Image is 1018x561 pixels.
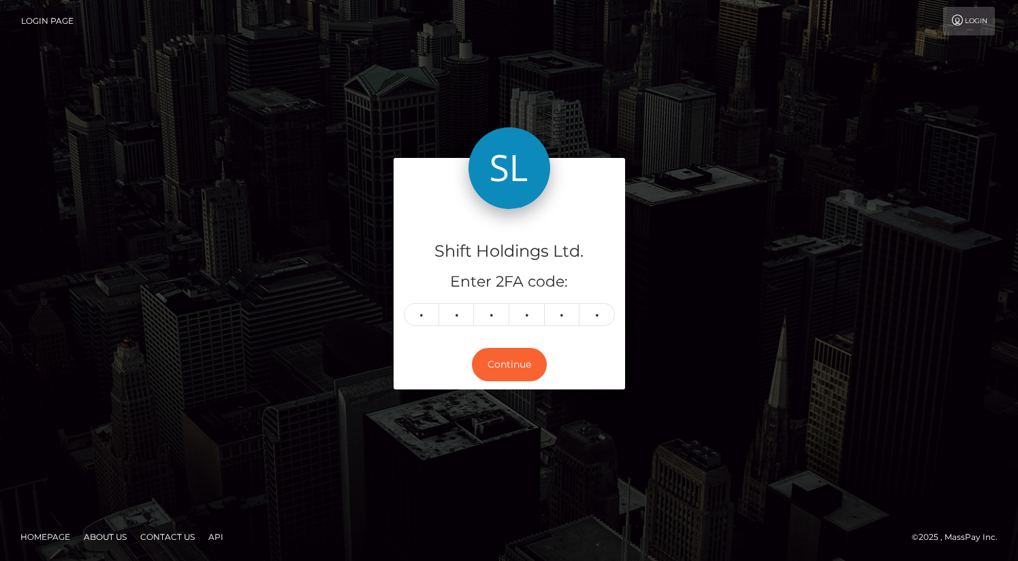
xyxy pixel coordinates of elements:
h4: Shift Holdings Ltd. [404,240,615,263]
a: Login [943,7,995,35]
div: © 2025 , MassPay Inc. [912,530,1008,545]
a: Homepage [15,526,76,547]
img: Shift Holdings Ltd. [468,127,550,209]
a: Contact Us [135,526,200,547]
a: Login Page [21,7,74,35]
a: API [203,526,229,547]
a: About Us [78,526,132,547]
h5: Enter 2FA code: [404,272,615,293]
button: Continue [472,348,547,381]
